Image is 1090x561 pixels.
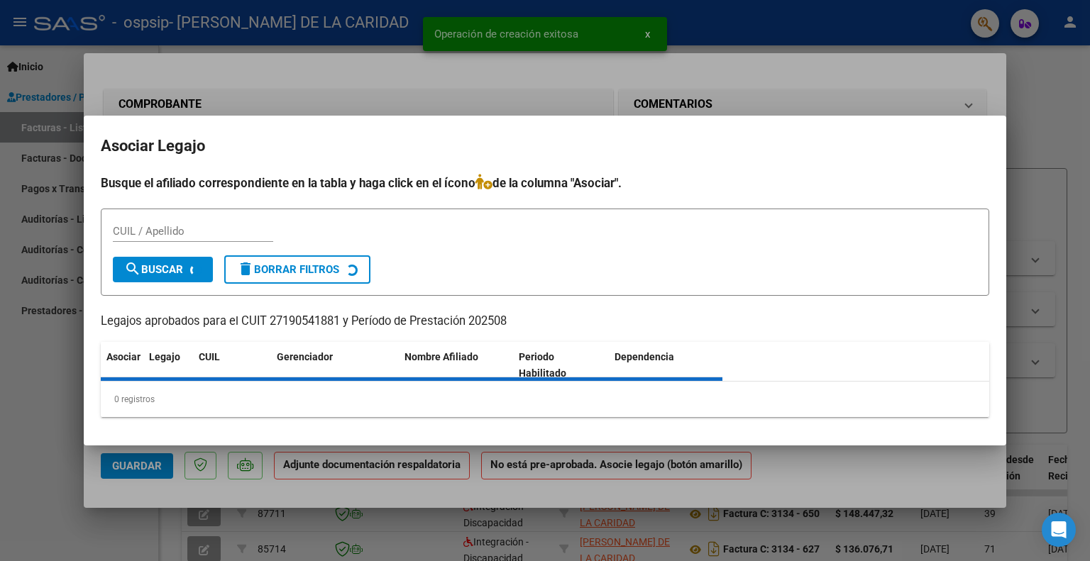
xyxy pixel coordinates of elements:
[609,342,723,389] datatable-header-cell: Dependencia
[513,342,609,389] datatable-header-cell: Periodo Habilitado
[149,351,180,362] span: Legajo
[277,351,333,362] span: Gerenciador
[1042,513,1076,547] div: Open Intercom Messenger
[404,351,478,362] span: Nombre Afiliado
[124,263,183,276] span: Buscar
[271,342,399,389] datatable-header-cell: Gerenciador
[101,174,989,192] h4: Busque el afiliado correspondiente en la tabla y haga click en el ícono de la columna "Asociar".
[101,382,989,417] div: 0 registros
[237,263,339,276] span: Borrar Filtros
[143,342,193,389] datatable-header-cell: Legajo
[519,351,566,379] span: Periodo Habilitado
[399,342,513,389] datatable-header-cell: Nombre Afiliado
[106,351,141,362] span: Asociar
[113,257,213,282] button: Buscar
[101,313,989,331] p: Legajos aprobados para el CUIT 27190541881 y Período de Prestación 202508
[101,133,989,160] h2: Asociar Legajo
[124,260,141,277] mat-icon: search
[224,255,370,284] button: Borrar Filtros
[101,342,143,389] datatable-header-cell: Asociar
[199,351,220,362] span: CUIL
[615,351,674,362] span: Dependencia
[237,260,254,277] mat-icon: delete
[193,342,271,389] datatable-header-cell: CUIL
